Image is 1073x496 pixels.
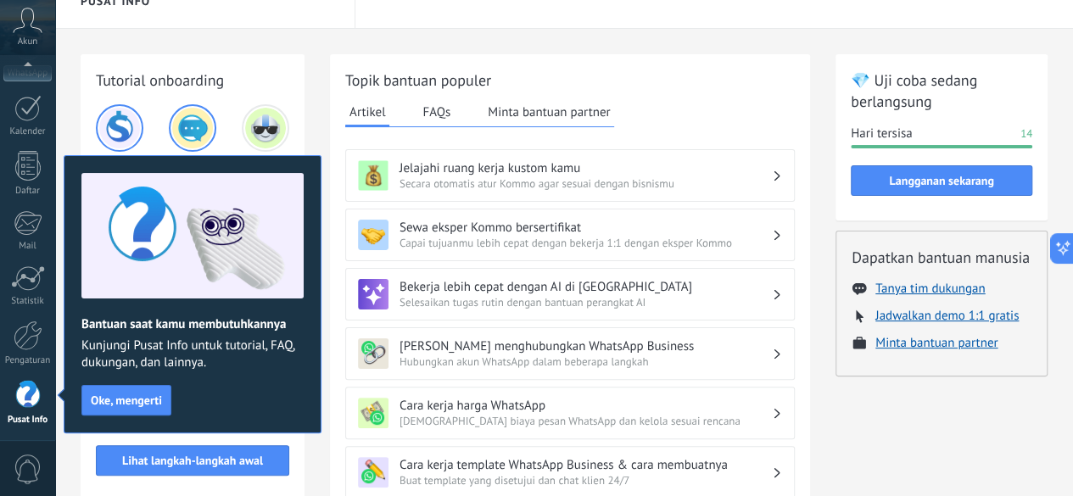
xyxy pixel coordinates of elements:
[875,335,998,351] button: Minta bantuan partner
[81,337,304,371] span: Kunjungi Pusat Info untuk tutorial, FAQ, dukungan, dan lainnya.
[400,473,772,488] span: Buat template yang disetujui dan chat klien 24/7
[852,247,1031,268] h2: Dapatkan bantuan manusia
[400,176,772,191] span: Secara otomatis atur Kommo agar sesuai dengan bisnismu
[3,415,53,426] div: Pusat Info
[122,454,263,466] span: Lihat langkah-langkah awal
[400,160,772,176] h3: Jelajahi ruang kerja kustom kamu
[345,70,795,91] h2: Topik bantuan populer
[418,99,455,125] button: FAQs
[96,104,143,175] div: Lead
[3,296,53,307] div: Statistik
[400,414,772,428] span: [DEMOGRAPHIC_DATA] biaya pesan WhatsApp dan kelola sesuai rencana
[851,125,912,142] span: Hari tersisa
[96,445,289,476] button: Lihat langkah-langkah awal
[875,308,1019,324] button: Jadwalkan demo 1:1 gratis
[3,241,53,252] div: Mail
[91,394,162,406] span: Oke, mengerti
[483,99,614,125] button: Minta bantuan partner
[169,104,216,175] div: Inbox
[3,126,53,137] div: Kalender
[400,338,772,354] h3: [PERSON_NAME] menghubungkan WhatsApp Business
[18,36,38,47] span: Akun
[875,281,985,297] button: Tanya tim dukungan
[81,385,171,415] button: Oke, mengerti
[400,354,772,369] span: Hubungkan akun WhatsApp dalam beberapa langkah
[400,295,772,309] span: Selesaikan tugas rutin dengan bantuan perangkat AI
[3,355,53,366] div: Pengaturan
[96,70,289,91] h2: Tutorial onboarding
[889,175,993,187] span: Langganan sekarang
[400,398,772,414] h3: Cara kerja harga WhatsApp
[851,70,1032,112] h2: 💎 Uji coba sedang berlangsung
[81,316,304,332] h2: Bantuan saat kamu membutuhkannya
[345,99,389,127] button: Artikel
[400,279,772,295] h3: Bekerja lebih cepat dengan AI di [GEOGRAPHIC_DATA]
[242,104,289,175] div: Salesbot
[1020,125,1032,142] span: 14
[3,186,53,197] div: Daftar
[851,165,1032,196] button: Langganan sekarang
[400,457,772,473] h3: Cara kerja template WhatsApp Business & cara membuatnya
[400,236,772,250] span: Capai tujuanmu lebih cepat dengan bekerja 1:1 dengan eksper Kommo
[400,220,772,236] h3: Sewa eksper Kommo bersertifikat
